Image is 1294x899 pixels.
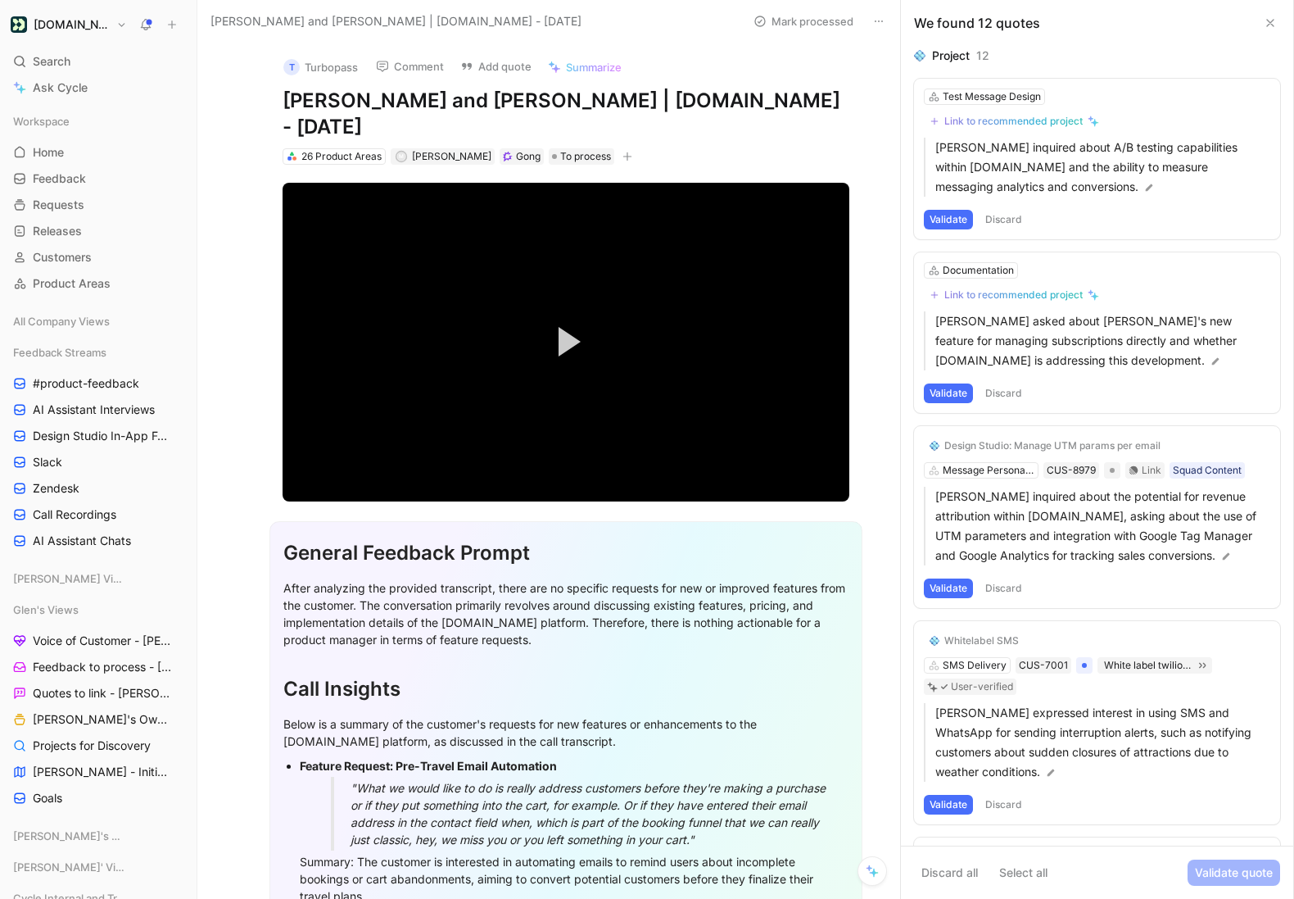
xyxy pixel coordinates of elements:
button: Validate quote [1188,860,1280,886]
span: Design Studio In-App Feedback [33,428,170,444]
span: AI Assistant Chats [33,533,131,549]
div: Link to recommended project [944,115,1083,128]
a: Design Studio In-App Feedback [7,424,190,448]
div: Link to recommended project [944,288,1083,302]
span: Feedback [33,170,86,187]
div: 26 Product Areas [301,148,382,165]
img: 💠 [914,50,925,61]
img: pen.svg [1210,356,1221,367]
div: [PERSON_NAME] Views [7,566,190,591]
p: [PERSON_NAME] inquired about A/B testing capabilities within [DOMAIN_NAME] and the ability to mea... [935,138,1270,197]
span: Feedback Streams [13,344,106,361]
span: Goals [33,790,62,806]
button: Summarize [541,56,629,79]
a: #product-feedback [7,371,190,396]
span: Quotes to link - [PERSON_NAME] [33,685,171,701]
div: [PERSON_NAME]'s Views [7,824,190,853]
a: Call Recordings [7,502,190,527]
div: We found 12 quotes [914,13,1040,33]
a: Home [7,140,190,165]
span: Call Recordings [33,506,116,523]
button: Comment [369,55,451,78]
span: Glen's Views [13,602,79,618]
div: Glen's Views [7,597,190,622]
a: Zendesk [7,476,190,501]
span: Feedback to process - [PERSON_NAME] [33,659,173,675]
div: Below is a summary of the customer's requests for new features or enhancements to the [DOMAIN_NAM... [283,715,848,750]
span: All Company Views [13,313,110,329]
span: Releases [33,223,82,239]
button: Validate [924,210,973,229]
a: Releases [7,219,190,243]
button: Select all [992,860,1055,886]
span: [PERSON_NAME] and [PERSON_NAME] | [DOMAIN_NAME] - [DATE] [210,11,581,31]
div: 12 [976,46,989,66]
div: Workspace [7,109,190,134]
button: Link to recommended project [924,285,1105,305]
button: Validate [924,795,973,815]
img: 💠 [930,441,939,451]
button: Add quote [453,55,539,78]
div: Video Player [283,183,849,502]
button: Discard [980,579,1028,598]
span: Zendesk [33,480,79,497]
button: Link to recommended project [924,111,1105,131]
span: Home [33,144,64,161]
div: Glen's ViewsVoice of Customer - [PERSON_NAME]Feedback to process - [PERSON_NAME]Quotes to link - ... [7,597,190,810]
img: Customer.io [11,16,27,33]
button: Mark processed [746,10,861,33]
button: 💠Design Studio: Manage UTM params per email [924,436,1166,456]
span: [PERSON_NAME] - Initiatives [33,764,170,780]
span: Voice of Customer - [PERSON_NAME] [33,633,172,649]
div: T [283,59,300,75]
p: [PERSON_NAME] inquired about the potential for revenue attribution within [DOMAIN_NAME], asking a... [935,487,1270,565]
div: [PERSON_NAME]'s Views [7,824,190,848]
div: Feedback Streams#product-feedbackAI Assistant InterviewsDesign Studio In-App FeedbackSlackZendesk... [7,340,190,553]
button: Validate [924,579,973,598]
div: Call Insights [283,674,848,704]
span: Workspace [13,113,70,129]
a: Product Areas [7,271,190,296]
button: 💠Whitelabel SMS [924,631,1025,651]
h1: [DOMAIN_NAME] [34,17,110,32]
span: [PERSON_NAME]' Views [13,859,124,875]
div: After analyzing the provided transcript, there are no specific requests for new or improved featu... [283,579,848,648]
strong: Feature Request: Pre-Travel Email Automation [300,759,557,773]
img: pen.svg [1220,551,1232,562]
a: Feedback [7,166,190,191]
span: [PERSON_NAME]'s Views [13,828,126,844]
a: Voice of Customer - [PERSON_NAME] [7,629,190,653]
button: Discard [980,210,1028,229]
div: Project [932,46,970,66]
div: Search [7,49,190,74]
span: [PERSON_NAME] [412,150,491,162]
div: Test Message Design [943,89,1041,105]
img: pen.svg [1045,767,1056,779]
img: 💠 [930,636,939,646]
span: Projects for Discovery [33,738,151,754]
a: Quotes to link - [PERSON_NAME] [7,681,190,706]
div: All Company Views [7,309,190,334]
span: Summarize [566,60,622,75]
div: Whitelabel SMS [944,634,1019,647]
span: #product-feedback [33,375,139,392]
div: [PERSON_NAME]' Views [7,855,190,879]
button: Customer.io[DOMAIN_NAME] [7,13,131,36]
a: Requests [7,193,190,217]
a: Customers [7,245,190,270]
div: Documentation [943,262,1014,279]
button: Discard all [914,860,985,886]
a: [PERSON_NAME]'s Owned Projects [7,707,190,732]
div: Gong [516,148,541,165]
button: TTurbopass [276,55,365,79]
p: [PERSON_NAME] asked about [PERSON_NAME]'s new feature for managing subscriptions directly and whe... [935,311,1270,370]
span: To process [560,148,611,165]
a: [PERSON_NAME] - Initiatives [7,760,190,784]
div: "What we would like to do is really address customers before they're making a purchase or if they... [351,779,837,848]
span: Ask Cycle [33,78,88,98]
span: Customers [33,249,92,266]
button: Discard [980,384,1028,403]
span: [PERSON_NAME]'s Owned Projects [33,711,172,728]
span: Search [33,52,70,71]
span: [PERSON_NAME] Views [13,570,124,587]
